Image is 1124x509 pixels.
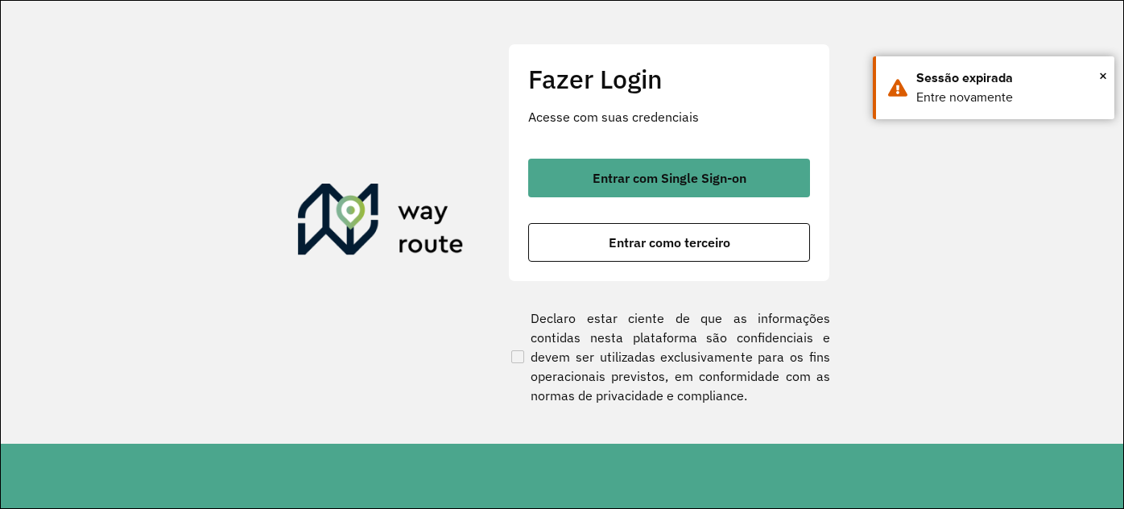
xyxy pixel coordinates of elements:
[508,308,830,405] label: Declaro estar ciente de que as informações contidas nesta plataforma são confidenciais e devem se...
[609,236,730,249] span: Entrar como terceiro
[916,88,1102,107] div: Entre novamente
[528,64,810,94] h2: Fazer Login
[1099,64,1107,88] span: ×
[916,68,1102,88] div: Sessão expirada
[528,107,810,126] p: Acesse com suas credenciais
[298,184,464,261] img: Roteirizador AmbevTech
[593,172,746,184] span: Entrar com Single Sign-on
[1099,64,1107,88] button: Close
[528,223,810,262] button: button
[528,159,810,197] button: button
